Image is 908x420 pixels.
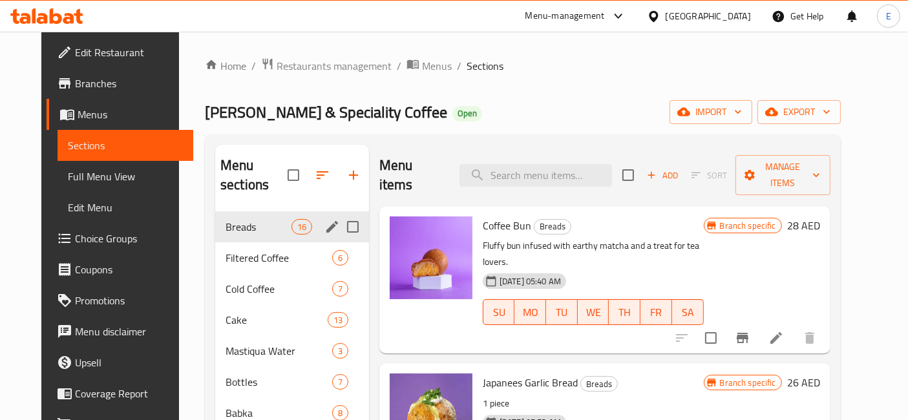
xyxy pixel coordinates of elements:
span: FR [646,303,667,322]
a: Sections [58,130,193,161]
a: Edit Restaurant [47,37,193,68]
a: Upsell [47,347,193,378]
span: Branch specific [715,377,781,389]
button: Add section [338,160,369,191]
span: Edit Restaurant [75,45,183,60]
a: Coupons [47,254,193,285]
h6: 28 AED [787,216,820,235]
div: [GEOGRAPHIC_DATA] [666,9,751,23]
p: Fluffy bun infused with earthy matcha and a treat for tea lovers. [483,238,704,270]
div: Mastiqua Water3 [215,335,369,366]
span: 8 [333,407,348,419]
span: Select all sections [280,162,307,189]
a: Restaurants management [261,58,392,74]
span: Breads [226,219,291,235]
li: / [457,58,461,74]
span: [DATE] 05:40 AM [494,275,566,288]
li: / [397,58,401,74]
div: items [328,312,348,328]
button: import [670,100,752,124]
span: Edit Menu [68,200,183,215]
span: 3 [333,345,348,357]
span: Choice Groups [75,231,183,246]
h6: 26 AED [787,373,820,392]
span: TH [614,303,635,322]
button: delete [794,322,825,353]
span: Sections [68,138,183,153]
a: Edit Menu [58,192,193,223]
span: Add item [642,165,683,185]
a: Choice Groups [47,223,193,254]
a: Menus [406,58,452,74]
div: Breads16edit [215,211,369,242]
span: Filtered Coffee [226,250,332,266]
span: WE [583,303,604,322]
div: items [332,281,348,297]
div: items [332,374,348,390]
button: SU [483,299,515,325]
div: items [291,219,312,235]
a: Branches [47,68,193,99]
span: Menu disclaimer [75,324,183,339]
span: Restaurants management [277,58,392,74]
span: Cake [226,312,328,328]
a: Home [205,58,246,74]
span: Coverage Report [75,386,183,401]
span: Cold Coffee [226,281,332,297]
p: 1 piece [483,395,704,412]
li: / [251,58,256,74]
div: Filtered Coffee6 [215,242,369,273]
span: TU [551,303,573,322]
span: SU [489,303,510,322]
div: Breads [534,219,571,235]
div: Breads [580,376,618,392]
span: [PERSON_NAME] & Speciality Coffee [205,98,447,127]
span: Upsell [75,355,183,370]
span: Branch specific [715,220,781,232]
span: import [680,104,742,120]
div: Menu-management [525,8,605,24]
a: Menus [47,99,193,130]
a: Promotions [47,285,193,316]
button: Branch-specific-item [727,322,758,353]
span: E [886,9,891,23]
span: Sections [467,58,503,74]
span: Breads [534,219,571,234]
span: Menus [78,107,183,122]
a: Coverage Report [47,378,193,409]
span: Branches [75,76,183,91]
button: edit [322,217,342,236]
span: 13 [328,314,348,326]
span: Promotions [75,293,183,308]
span: Menus [422,58,452,74]
button: TH [609,299,640,325]
h2: Menu sections [220,156,288,194]
span: Full Menu View [68,169,183,184]
button: TU [546,299,578,325]
span: Breads [581,377,617,392]
span: Coupons [75,262,183,277]
input: search [459,164,612,187]
a: Menu disclaimer [47,316,193,347]
button: export [757,100,841,124]
span: Mastiqua Water [226,343,332,359]
span: Bottles [226,374,332,390]
span: 7 [333,376,348,388]
button: Add [642,165,683,185]
span: Open [452,108,482,119]
span: Japanees Garlic Bread [483,373,578,392]
button: Manage items [735,155,830,195]
span: Manage items [746,159,820,191]
span: 6 [333,252,348,264]
span: Sort sections [307,160,338,191]
nav: breadcrumb [205,58,841,74]
span: MO [520,303,541,322]
span: SA [677,303,699,322]
button: WE [578,299,609,325]
button: MO [514,299,546,325]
